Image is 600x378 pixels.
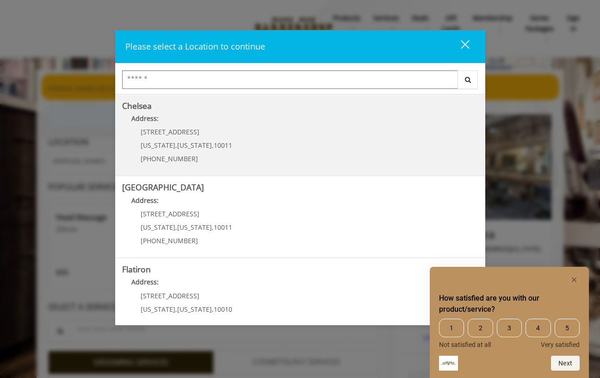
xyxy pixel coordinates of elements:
b: Address: [131,196,159,205]
span: 4 [526,319,551,337]
span: [STREET_ADDRESS] [141,127,199,136]
span: 1 [439,319,464,337]
div: Center Select [122,70,478,94]
span: [STREET_ADDRESS] [141,209,199,218]
span: [US_STATE] [177,305,212,314]
span: [US_STATE] [141,305,175,314]
button: Next question [551,356,580,371]
span: , [212,305,214,314]
div: How satisfied are you with our product/service? Select an option from 1 to 5, with 1 being Not sa... [439,274,580,371]
b: Address: [131,277,159,286]
span: , [175,141,177,150]
b: Flatiron [122,264,151,275]
span: [US_STATE] [141,141,175,150]
span: 10011 [214,223,232,232]
input: Search Center [122,70,458,89]
span: Please select a Location to continue [125,41,265,52]
b: Chelsea [122,100,152,111]
span: [PHONE_NUMBER] [141,154,198,163]
span: 5 [555,319,580,337]
span: Not satisfied at all [439,341,491,348]
span: , [212,223,214,232]
span: [US_STATE] [141,223,175,232]
span: 3 [497,319,522,337]
span: 10010 [214,305,232,314]
b: [GEOGRAPHIC_DATA] [122,182,204,193]
span: [PHONE_NUMBER] [141,236,198,245]
button: close dialog [444,37,475,56]
button: Hide survey [569,274,580,285]
div: How satisfied are you with our product/service? Select an option from 1 to 5, with 1 being Not sa... [439,319,580,348]
span: 10011 [214,141,232,150]
span: , [212,141,214,150]
span: 2 [468,319,493,337]
span: [STREET_ADDRESS] [141,291,199,300]
i: Search button [463,76,473,83]
h2: How satisfied are you with our product/service? Select an option from 1 to 5, with 1 being Not sa... [439,293,580,315]
b: Address: [131,114,159,123]
span: Very satisfied [541,341,580,348]
div: close dialog [450,39,469,53]
span: [PHONE_NUMBER] [141,318,198,327]
span: , [175,223,177,232]
span: , [175,305,177,314]
span: [US_STATE] [177,223,212,232]
span: [US_STATE] [177,141,212,150]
